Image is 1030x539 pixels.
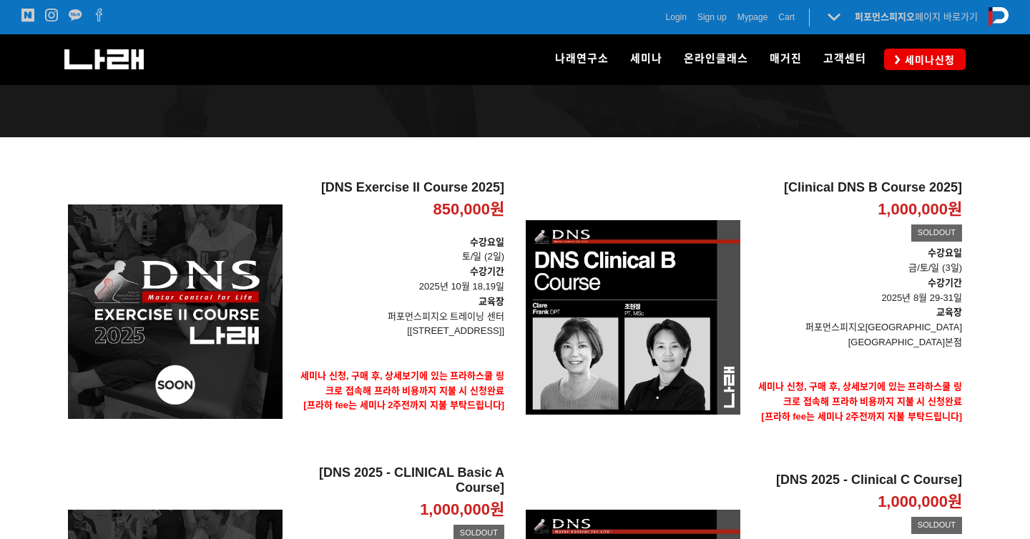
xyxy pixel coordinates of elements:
[936,307,962,317] strong: 교육장
[293,310,504,325] p: 퍼포먼스피지오 트레이닝 센터
[758,381,962,407] strong: 세미나 신청, 구매 후, 상세보기에 있는 프라하스쿨 링크로 접속해 프라하 비용까지 지불 시 신청완료
[770,52,802,65] span: 매거진
[761,411,962,422] span: [프라하 fee는 세미나 2주전까지 지불 부탁드립니다]
[884,49,966,69] a: 세미나신청
[911,224,962,242] div: SOLDOUT
[778,10,795,24] a: Cart
[901,53,955,67] span: 세미나신청
[479,296,504,307] strong: 교육장
[697,10,727,24] a: Sign up
[878,492,962,513] p: 1,000,000원
[751,261,962,276] p: 금/토/일 (3일)
[293,235,504,265] p: 토/일 (2일)
[420,500,504,520] p: 1,000,000원
[293,264,504,295] p: 2025년 10월 18,19일
[470,237,504,247] strong: 수강요일
[544,34,619,84] a: 나래연구소
[751,320,962,350] p: 퍼포먼스피지오[GEOGRAPHIC_DATA] [GEOGRAPHIC_DATA]본점
[911,517,962,534] div: SOLDOUT
[928,247,962,258] strong: 수강요일
[470,266,504,277] strong: 수강기간
[630,52,662,65] span: 세미나
[855,11,978,22] a: 퍼포먼스피지오페이지 바로가기
[555,52,609,65] span: 나래연구소
[433,199,504,220] p: 850,000원
[293,324,504,339] p: [[STREET_ADDRESS]]
[751,276,962,306] p: 2025년 8월 29-31일
[813,34,877,84] a: 고객센터
[619,34,673,84] a: 세미나
[759,34,813,84] a: 매거진
[673,34,759,84] a: 온라인클래스
[751,473,962,488] h2: [DNS 2025 - Clinical C Course]
[855,11,915,22] strong: 퍼포먼스피지오
[300,370,504,396] strong: 세미나 신청, 구매 후, 상세보기에 있는 프라하스쿨 링크로 접속해 프라하 비용까지 지불 시 신청완료
[303,400,504,410] span: [프라하 fee는 세미나 2주전까지 지불 부탁드립니다]
[878,199,962,220] p: 1,000,000원
[751,180,962,196] h2: [Clinical DNS B Course 2025]
[751,180,962,454] a: [Clinical DNS B Course 2025] 1,000,000원 SOLDOUT 수강요일금/토/일 (3일)수강기간 2025년 8월 29-31일교육장퍼포먼스피지오[GEOG...
[293,180,504,196] h2: [DNS Exercise II Course 2025]
[293,180,504,443] a: [DNS Exercise II Course 2025] 850,000원 수강요일토/일 (2일)수강기간 2025년 10월 18,19일교육장퍼포먼스피지오 트레이닝 센터[[STREE...
[823,52,866,65] span: 고객센터
[293,465,504,496] h2: [DNS 2025 - CLINICAL Basic A Course]
[684,52,748,65] span: 온라인클래스
[928,277,962,288] strong: 수강기간
[737,10,768,24] a: Mypage
[666,10,687,24] a: Login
